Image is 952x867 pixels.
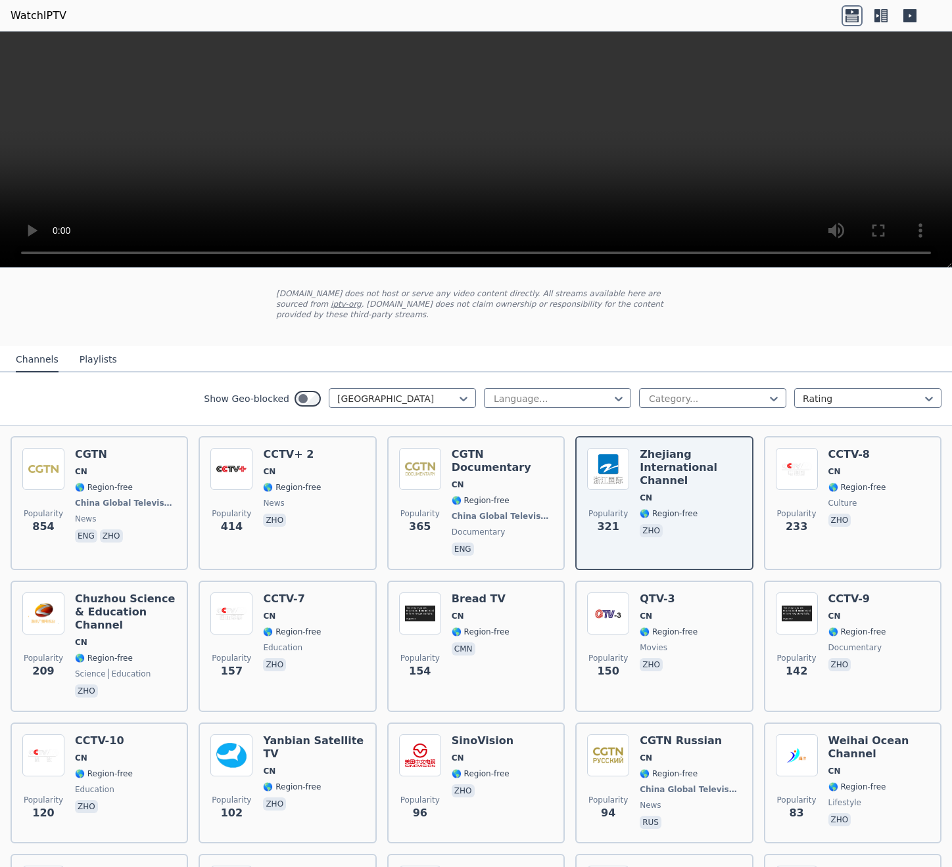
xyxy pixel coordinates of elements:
[263,466,275,477] span: CN
[828,627,886,637] span: 🌎 Region-free
[331,300,362,309] a: iptv-org
[777,653,817,663] span: Popularity
[263,797,286,811] p: zho
[11,8,66,24] a: WatchIPTV
[212,508,251,519] span: Popularity
[777,795,817,805] span: Popularity
[413,805,427,821] span: 96
[400,653,440,663] span: Popularity
[75,514,96,524] span: news
[32,519,54,535] span: 854
[828,482,886,493] span: 🌎 Region-free
[828,611,841,621] span: CN
[452,511,550,522] span: China Global Television Network
[828,797,861,808] span: lifestyle
[16,347,59,372] button: Channels
[75,592,176,632] h6: Chuzhou Science & Education Channel
[75,653,133,663] span: 🌎 Region-free
[22,448,64,490] img: CGTN
[640,816,661,829] p: rus
[400,795,440,805] span: Popularity
[828,448,886,461] h6: CCTV-8
[640,493,652,503] span: CN
[640,611,652,621] span: CN
[75,768,133,779] span: 🌎 Region-free
[263,642,302,653] span: education
[263,498,284,508] span: news
[108,669,151,679] span: education
[212,653,251,663] span: Popularity
[776,448,818,490] img: CCTV-8
[452,642,475,656] p: cmn
[75,448,176,461] h6: CGTN
[588,508,628,519] span: Popularity
[100,529,123,543] p: zho
[400,508,440,519] span: Popularity
[263,448,321,461] h6: CCTV+ 2
[409,663,431,679] span: 154
[587,448,629,490] img: Zhejiang International Channel
[452,543,474,556] p: eng
[452,768,510,779] span: 🌎 Region-free
[204,392,289,405] label: Show Geo-blocked
[828,813,851,826] p: zho
[828,466,841,477] span: CN
[452,784,475,797] p: zho
[597,663,619,679] span: 150
[24,508,63,519] span: Popularity
[399,734,441,776] img: SinoVision
[828,514,851,527] p: zho
[640,508,698,519] span: 🌎 Region-free
[75,498,174,508] span: China Global Television Network
[640,658,663,671] p: zho
[640,642,667,653] span: movies
[221,805,243,821] span: 102
[75,466,87,477] span: CN
[263,611,275,621] span: CN
[640,784,738,795] span: China Global Television Network
[452,592,510,606] h6: Bread TV
[75,684,98,698] p: zho
[263,658,286,671] p: zho
[828,782,886,792] span: 🌎 Region-free
[828,592,886,606] h6: CCTV-9
[22,592,64,634] img: Chuzhou Science & Education Channel
[75,753,87,763] span: CN
[777,508,817,519] span: Popularity
[409,519,431,535] span: 365
[786,519,807,535] span: 233
[212,795,251,805] span: Popularity
[640,734,741,747] h6: CGTN Russian
[399,592,441,634] img: Bread TV
[263,627,321,637] span: 🌎 Region-free
[452,627,510,637] span: 🌎 Region-free
[263,734,364,761] h6: Yanbian Satellite TV
[452,448,553,474] h6: CGTN Documentary
[640,524,663,537] p: zho
[210,448,252,490] img: CCTV+ 2
[452,734,513,747] h6: SinoVision
[75,784,114,795] span: education
[789,805,803,821] span: 83
[452,611,464,621] span: CN
[75,637,87,648] span: CN
[210,734,252,776] img: Yanbian Satellite TV
[75,669,106,679] span: science
[221,663,243,679] span: 157
[776,734,818,776] img: Weihai Ocean Channel
[640,448,741,487] h6: Zhejiang International Channel
[640,768,698,779] span: 🌎 Region-free
[75,482,133,493] span: 🌎 Region-free
[24,795,63,805] span: Popularity
[399,448,441,490] img: CGTN Documentary
[587,592,629,634] img: QTV-3
[221,519,243,535] span: 414
[587,734,629,776] img: CGTN Russian
[75,529,97,543] p: eng
[828,734,930,761] h6: Weihai Ocean Channel
[640,800,661,811] span: news
[640,753,652,763] span: CN
[588,653,628,663] span: Popularity
[452,479,464,490] span: CN
[452,495,510,506] span: 🌎 Region-free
